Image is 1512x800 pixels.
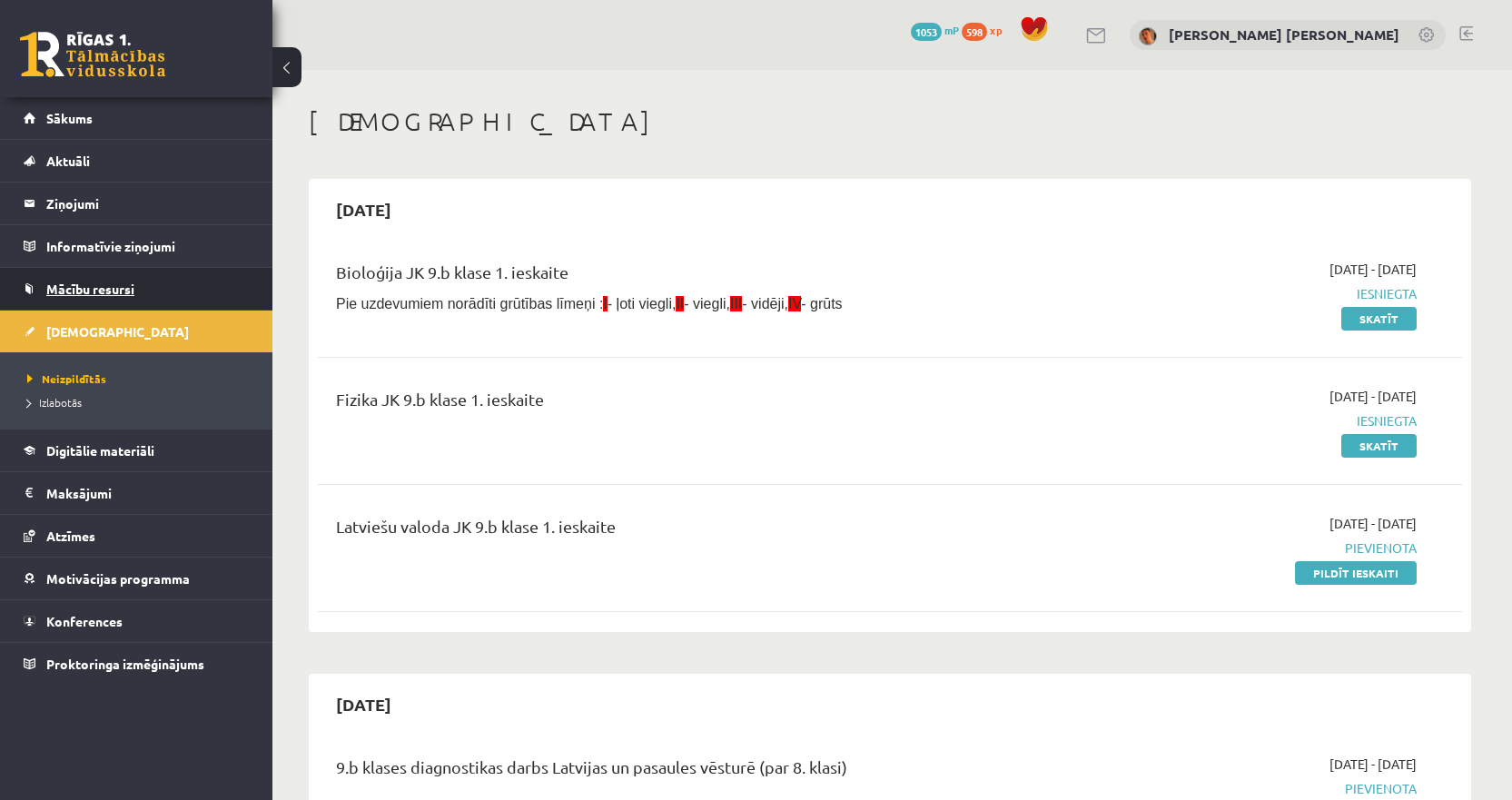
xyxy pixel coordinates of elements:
div: Bioloģija JK 9.b klase 1. ieskaite [336,260,1047,293]
span: Atzīmes [46,528,95,544]
span: [DEMOGRAPHIC_DATA] [46,323,189,340]
a: Proktoringa izmēģinājums [24,643,250,685]
a: 598 xp [962,23,1011,37]
a: [PERSON_NAME] [PERSON_NAME] [1169,25,1399,44]
span: [DATE] - [DATE] [1329,387,1417,406]
a: Ziņojumi [24,183,250,224]
span: Iesniegta [1074,411,1417,430]
span: Konferences [46,613,123,629]
span: 598 [962,23,987,41]
span: Aktuāli [46,153,90,169]
span: Iesniegta [1074,284,1417,303]
span: [DATE] - [DATE] [1329,260,1417,279]
a: Konferences [24,600,250,642]
span: [DATE] - [DATE] [1329,755,1417,774]
a: 1053 mP [911,23,959,37]
a: Skatīt [1341,434,1417,458]
h1: [DEMOGRAPHIC_DATA] [309,106,1471,137]
a: Aktuāli [24,140,250,182]
a: Motivācijas programma [24,558,250,599]
h2: [DATE] [318,683,410,726]
span: mP [944,23,959,37]
span: 1053 [911,23,942,41]
h2: [DATE] [318,188,410,231]
legend: Ziņojumi [46,183,250,224]
a: Atzīmes [24,515,250,557]
a: Digitālie materiāli [24,430,250,471]
a: Mācību resursi [24,268,250,310]
a: [DEMOGRAPHIC_DATA] [24,311,250,352]
a: Rīgas 1. Tālmācības vidusskola [20,32,165,77]
span: III [730,296,742,311]
a: Pildīt ieskaiti [1295,561,1417,585]
img: Kristiāns Aleksandrs Šramko [1139,27,1157,45]
span: Neizpildītās [27,371,106,386]
div: Latviešu valoda JK 9.b klase 1. ieskaite [336,514,1047,548]
span: Pie uzdevumiem norādīti grūtības līmeņi : - ļoti viegli, - viegli, - vidēji, - grūts [336,296,843,311]
span: I [603,296,607,311]
span: IV [788,296,801,311]
span: Motivācijas programma [46,570,190,587]
span: Pievienota [1074,779,1417,798]
legend: Informatīvie ziņojumi [46,225,250,267]
span: [DATE] - [DATE] [1329,514,1417,533]
legend: Maksājumi [46,472,250,514]
a: Neizpildītās [27,370,254,387]
div: Fizika JK 9.b klase 1. ieskaite [336,387,1047,420]
span: II [676,296,684,311]
span: Mācību resursi [46,281,134,297]
span: Sākums [46,110,93,126]
span: Izlabotās [27,395,82,410]
a: Sākums [24,97,250,139]
span: Proktoringa izmēģinājums [46,656,204,672]
span: Pievienota [1074,538,1417,558]
a: Informatīvie ziņojumi [24,225,250,267]
span: Digitālie materiāli [46,442,154,459]
a: Izlabotās [27,394,254,410]
span: xp [990,23,1002,37]
div: 9.b klases diagnostikas darbs Latvijas un pasaules vēsturē (par 8. klasi) [336,755,1047,788]
a: Maksājumi [24,472,250,514]
a: Skatīt [1341,307,1417,331]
